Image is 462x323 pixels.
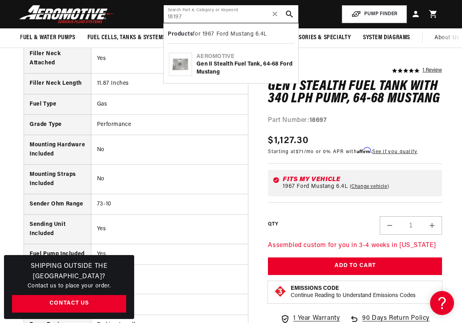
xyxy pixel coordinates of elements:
img: Aeromotive [17,5,117,24]
input: Search by Part Number, Category or Keyword [164,5,298,23]
span: Accessories & Specialty [282,34,351,42]
td: Gas [91,94,248,114]
summary: System Diagrams [357,28,416,47]
span: ✕ [272,8,279,20]
th: Fuel Pump Included [24,244,91,265]
th: Mounting Hardware Included [24,135,91,165]
summary: Fuel & Water Pumps [14,28,81,47]
td: No [91,165,248,194]
div: Part Number: [268,115,442,126]
strong: Emissions Code [291,285,339,291]
td: Performance [91,114,248,135]
th: Grade Type [24,114,91,135]
button: search button [281,5,298,23]
th: Sending Unit Included [24,215,91,244]
span: $1,127.30 [268,134,309,148]
p: Continue Reading to Understand Emissions Codes [291,292,416,299]
td: Yes [91,215,248,244]
summary: Accessories & Specialty [276,28,357,47]
div: Fits my vehicle [283,176,437,183]
td: Yes [91,44,248,74]
p: Assembled custom for you in 3-4 weeks in [US_STATE] [268,241,442,251]
th: Filler Neck Attached [24,44,91,74]
button: PUMP FINDER [342,5,407,23]
th: Sender Ohm Range [24,194,91,214]
h1: Gen I Stealth Fuel Tank with 340 lph Pump, 64-68 Mustang [268,80,442,105]
a: See if you qualify - Learn more about Affirm Financing (opens in modal) [372,150,417,154]
td: 340LPH [91,265,248,294]
span: About Us [434,35,460,41]
span: 1967 Ford Mustang 6.4L [283,183,348,190]
h3: Shipping Outside the [GEOGRAPHIC_DATA]? [12,261,126,282]
a: Contact Us [12,295,126,313]
td: No [91,135,248,165]
td: 73-10 [91,194,248,214]
img: Emissions code [274,285,287,298]
div: for 1967 Ford Mustang 6.4L [168,28,294,44]
img: Gen II Stealth Fuel Tank, 64-68 Ford Mustang [169,57,192,72]
th: Mounting Straps Included [24,165,91,194]
span: Fuel & Water Pumps [20,34,75,42]
button: Emissions CodeContinue Reading to Understand Emissions Codes [291,285,416,299]
a: 1 reviews [422,68,442,74]
p: Starting at /mo or 0% APR with . [268,148,417,156]
div: Gen II Stealth Fuel Tank, 64-68 Ford Mustang [196,60,293,76]
summary: Fuel Cells, Tanks & Systems [81,28,172,47]
span: Fuel Cells, Tanks & Systems [87,34,166,42]
span: System Diagrams [363,34,410,42]
td: Yes [91,244,248,265]
button: Add to Cart [268,257,442,275]
td: 105 PSI [91,294,248,315]
th: Fuel Type [24,94,91,114]
span: Affirm [357,148,371,154]
p: Contact us to place your order. [12,282,126,291]
td: 11.87 Inches [91,74,248,94]
th: Filler Neck Length [24,74,91,94]
b: Products [168,31,193,37]
label: QTY [268,221,278,227]
span: $71 [296,150,304,154]
strong: 18697 [309,117,327,123]
a: Change vehicle [350,183,389,190]
div: Aeromotive [196,53,293,61]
